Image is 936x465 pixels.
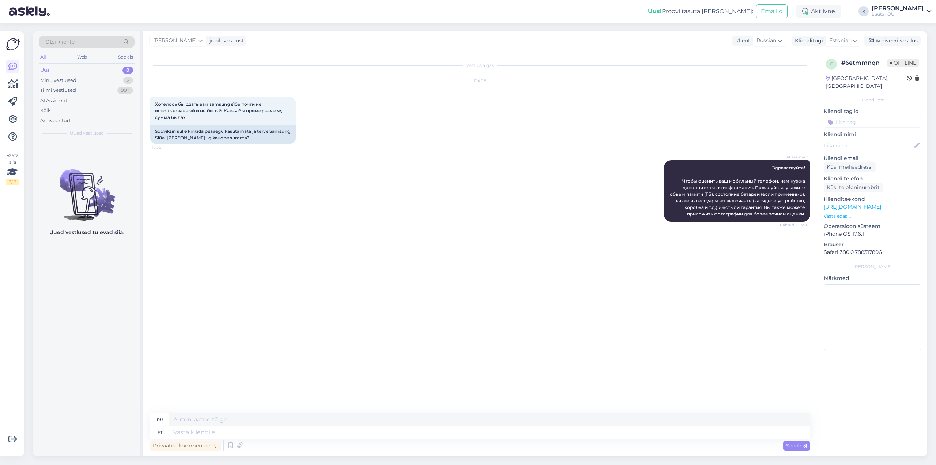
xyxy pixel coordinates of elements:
[872,11,924,17] div: Luutar OÜ
[887,59,919,67] span: Offline
[824,175,921,183] p: Kliendi telefon
[155,101,284,120] span: Хотелось бы сдать вам samsung s10e почти не использованный и не битый. Какая бы примерная ему сум...
[76,52,88,62] div: Web
[824,195,921,203] p: Klienditeekond
[841,59,887,67] div: # 6etmmnqn
[157,413,163,426] div: ru
[858,6,869,16] div: K
[864,36,921,46] div: Arhiveeri vestlus
[150,78,810,84] div: [DATE]
[824,162,876,172] div: Küsi meiliaadressi
[824,183,883,192] div: Küsi telefoninumbrit
[824,241,921,248] p: Brauser
[826,75,907,90] div: [GEOGRAPHIC_DATA], [GEOGRAPHIC_DATA]
[123,77,133,84] div: 2
[824,263,921,270] div: [PERSON_NAME]
[648,7,753,16] div: Proovi tasuta [PERSON_NAME]:
[756,37,776,45] span: Russian
[780,222,808,228] span: Nähtud ✓ 13:56
[824,117,921,128] input: Lisa tag
[824,203,881,210] a: [URL][DOMAIN_NAME]
[152,145,180,150] span: 13:56
[824,142,913,150] input: Lisa nimi
[824,154,921,162] p: Kliendi email
[829,37,852,45] span: Estonian
[122,67,133,74] div: 0
[796,5,841,18] div: Aktiivne
[872,5,932,17] a: [PERSON_NAME]Luutar OÜ
[150,62,810,69] div: Vestlus algas
[40,67,50,74] div: Uus
[824,131,921,138] p: Kliendi nimi
[824,248,921,256] p: Safari 380.0.788317806
[824,230,921,238] p: iPhone OS 17.6.1
[70,130,104,136] span: Uued vestlused
[40,87,76,94] div: Tiimi vestlused
[648,8,662,15] b: Uus!
[33,156,140,222] img: No chats
[150,441,221,451] div: Privaatne kommentaar
[158,426,162,439] div: et
[117,87,133,94] div: 99+
[39,52,47,62] div: All
[153,37,197,45] span: [PERSON_NAME]
[207,37,244,45] div: juhib vestlust
[45,38,75,46] span: Otsi kliente
[117,52,135,62] div: Socials
[40,77,76,84] div: Minu vestlused
[732,37,750,45] div: Klient
[824,108,921,115] p: Kliendi tag'id
[786,442,807,449] span: Saada
[830,61,833,67] span: 6
[872,5,924,11] div: [PERSON_NAME]
[792,37,823,45] div: Klienditugi
[40,107,51,114] div: Kõik
[40,117,70,124] div: Arhiveeritud
[49,229,124,236] p: Uued vestlused tulevad siia.
[6,152,19,185] div: Vaata siia
[150,125,296,144] div: Sooviksin sulle kinkida peaaegu kasutamata ja terve Samsung S10e. [PERSON_NAME] ligikaudne summa?
[40,97,67,104] div: AI Assistent
[781,154,808,160] span: AI Assistent
[824,274,921,282] p: Märkmed
[6,179,19,185] div: 2 / 3
[824,213,921,220] p: Vaata edasi ...
[756,4,788,18] button: Emailid
[6,37,20,51] img: Askly Logo
[824,222,921,230] p: Operatsioonisüsteem
[824,97,921,103] div: Kliendi info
